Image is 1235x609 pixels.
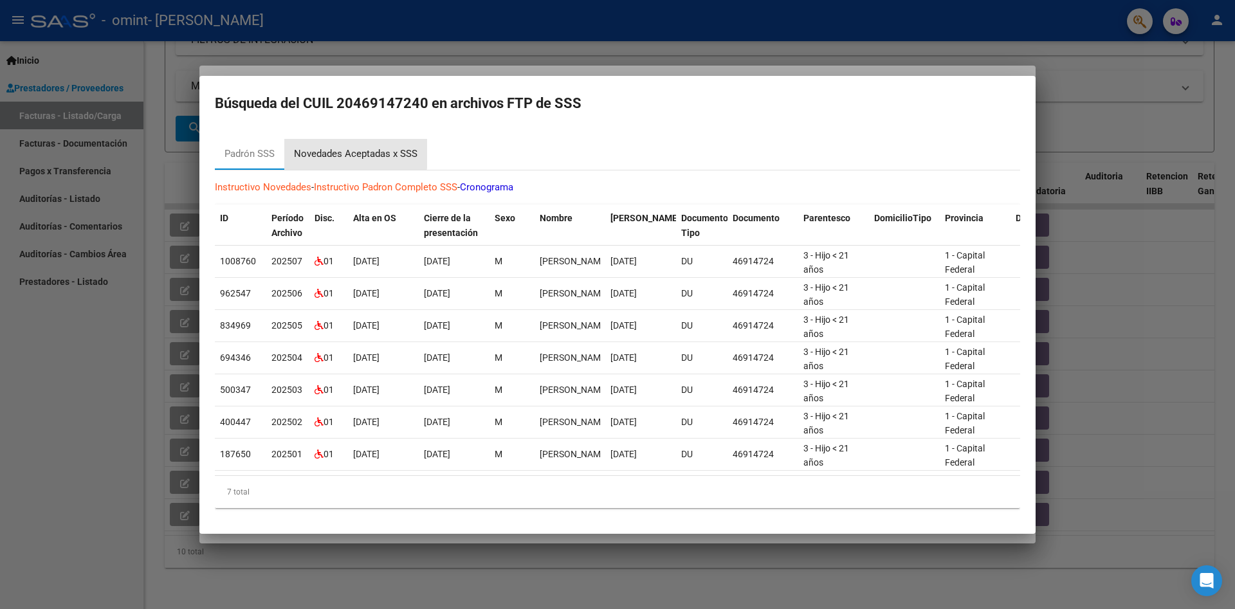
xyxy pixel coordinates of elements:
div: 46914724 [733,350,793,365]
span: 202502 [271,417,302,427]
span: 3 - Hijo < 21 años [803,314,849,340]
span: [DATE] [610,320,637,331]
span: [DATE] [610,352,637,363]
span: 1 - Capital Federal [945,411,985,436]
span: 202503 [271,385,302,395]
span: M [495,385,502,395]
a: Instructivo Novedades [215,181,311,193]
span: [DATE] [610,385,637,395]
span: 202504 [271,352,302,363]
span: 1 - Capital Federal [945,443,985,468]
span: Departamento [1016,213,1075,223]
span: [DATE] [610,417,637,427]
span: [DATE] [424,449,450,459]
datatable-header-cell: Sexo [489,205,535,247]
a: Instructivo Padron Completo SSS [314,181,457,193]
div: 01 [315,383,343,397]
span: 834969 [220,320,251,331]
span: [DATE] [353,417,380,427]
datatable-header-cell: Alta en OS [348,205,419,247]
datatable-header-cell: Cierre de la presentación [419,205,489,247]
datatable-header-cell: Documento [727,205,798,247]
datatable-header-cell: Período Archivo [266,205,309,247]
span: 3 - Hijo < 21 años [803,282,849,307]
div: 46914724 [733,447,793,462]
span: Parentesco [803,213,850,223]
datatable-header-cell: ID [215,205,266,247]
span: 1 - Capital Federal [945,314,985,340]
span: [DATE] [353,288,380,298]
datatable-header-cell: Nombre [535,205,605,247]
span: 1 - Capital Federal [945,282,985,307]
div: DU [681,383,722,397]
span: AMILLANO RIVERA MANU [540,417,608,427]
span: Sexo [495,213,515,223]
span: Provincia [945,213,983,223]
span: [DATE] [424,417,450,427]
span: M [495,449,502,459]
div: 01 [315,286,343,301]
span: M [495,256,502,266]
span: M [495,352,502,363]
span: 694346 [220,352,251,363]
span: [DATE] [424,288,450,298]
span: 400447 [220,417,251,427]
datatable-header-cell: DomicilioTipo [869,205,940,247]
span: [DATE] [353,256,380,266]
div: 01 [315,254,343,269]
div: 01 [315,447,343,462]
span: AMILLANO RIVERA MANU [540,449,608,459]
div: 46914724 [733,318,793,333]
datatable-header-cell: Documento Tipo [676,205,727,247]
span: [DATE] [353,352,380,363]
span: Documento Tipo [681,213,728,238]
a: Cronograma [460,181,513,193]
span: [DATE] [424,256,450,266]
span: AMILLANO RIVERA MANU [540,320,608,331]
span: [DATE] [610,288,637,298]
span: 3 - Hijo < 21 años [803,347,849,372]
span: 1 - Capital Federal [945,347,985,372]
span: 202505 [271,320,302,331]
div: 46914724 [733,286,793,301]
span: 1 - Capital Federal [945,250,985,275]
div: DU [681,318,722,333]
span: 202507 [271,256,302,266]
span: [PERSON_NAME]. [610,213,682,223]
span: AMILLANO RIVERA MANU [540,385,608,395]
span: 962547 [220,288,251,298]
span: [DATE] [424,352,450,363]
div: 46914724 [733,254,793,269]
div: 01 [315,318,343,333]
span: Período Archivo [271,213,304,238]
datatable-header-cell: Parentesco [798,205,869,247]
div: DU [681,286,722,301]
span: 3 - Hijo < 21 años [803,443,849,468]
datatable-header-cell: Fecha Nac. [605,205,676,247]
span: Cierre de la presentación [424,213,478,238]
span: [DATE] [610,256,637,266]
div: DU [681,447,722,462]
span: DomicilioTipo [874,213,931,223]
span: AMILLANO RIVERA MANU [540,256,608,266]
span: Nombre [540,213,572,223]
span: [DATE] [424,385,450,395]
span: Disc. [315,213,334,223]
span: 1 - Capital Federal [945,379,985,404]
span: M [495,417,502,427]
div: Padrón SSS [224,147,275,161]
span: Alta en OS [353,213,396,223]
datatable-header-cell: Disc. [309,205,348,247]
span: 500347 [220,385,251,395]
span: ID [220,213,228,223]
div: DU [681,350,722,365]
span: [DATE] [353,449,380,459]
span: M [495,288,502,298]
div: Open Intercom Messenger [1191,565,1222,596]
span: 1008760 [220,256,256,266]
datatable-header-cell: Departamento [1011,205,1081,247]
div: DU [681,415,722,430]
span: 3 - Hijo < 21 años [803,379,849,404]
span: AMILLANO RIVERA MANU [540,352,608,363]
div: 46914724 [733,383,793,397]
